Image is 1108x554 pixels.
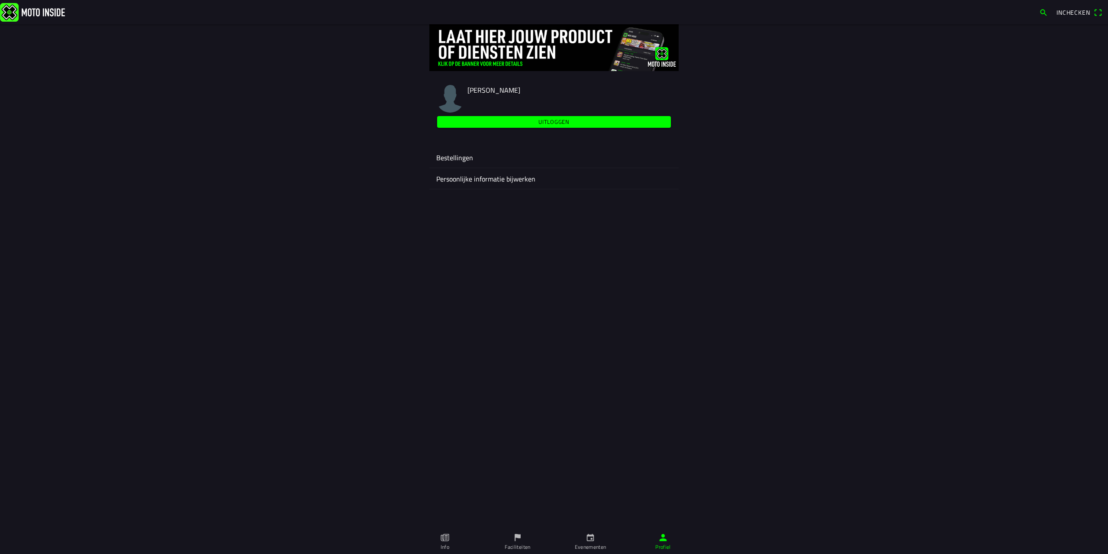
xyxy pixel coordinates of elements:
ion-button: Uitloggen [437,116,671,128]
a: search [1035,5,1052,19]
ion-label: Evenementen [575,543,606,551]
img: moto-inside-avatar.png [436,85,464,113]
a: Incheckenqr scanner [1052,5,1106,19]
ion-label: Profiel [655,543,671,551]
ion-label: Faciliteiten [505,543,530,551]
span: [PERSON_NAME] [467,85,520,95]
img: 4Lg0uCZZgYSq9MW2zyHRs12dBiEH1AZVHKMOLPl0.jpg [429,24,679,71]
ion-icon: person [658,533,668,542]
ion-label: Persoonlijke informatie bijwerken [436,174,672,184]
ion-icon: flag [513,533,522,542]
span: Inchecken [1056,8,1090,17]
ion-label: Bestellingen [436,152,672,163]
ion-label: Info [441,543,449,551]
ion-icon: paper [440,533,450,542]
ion-icon: calendar [586,533,595,542]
